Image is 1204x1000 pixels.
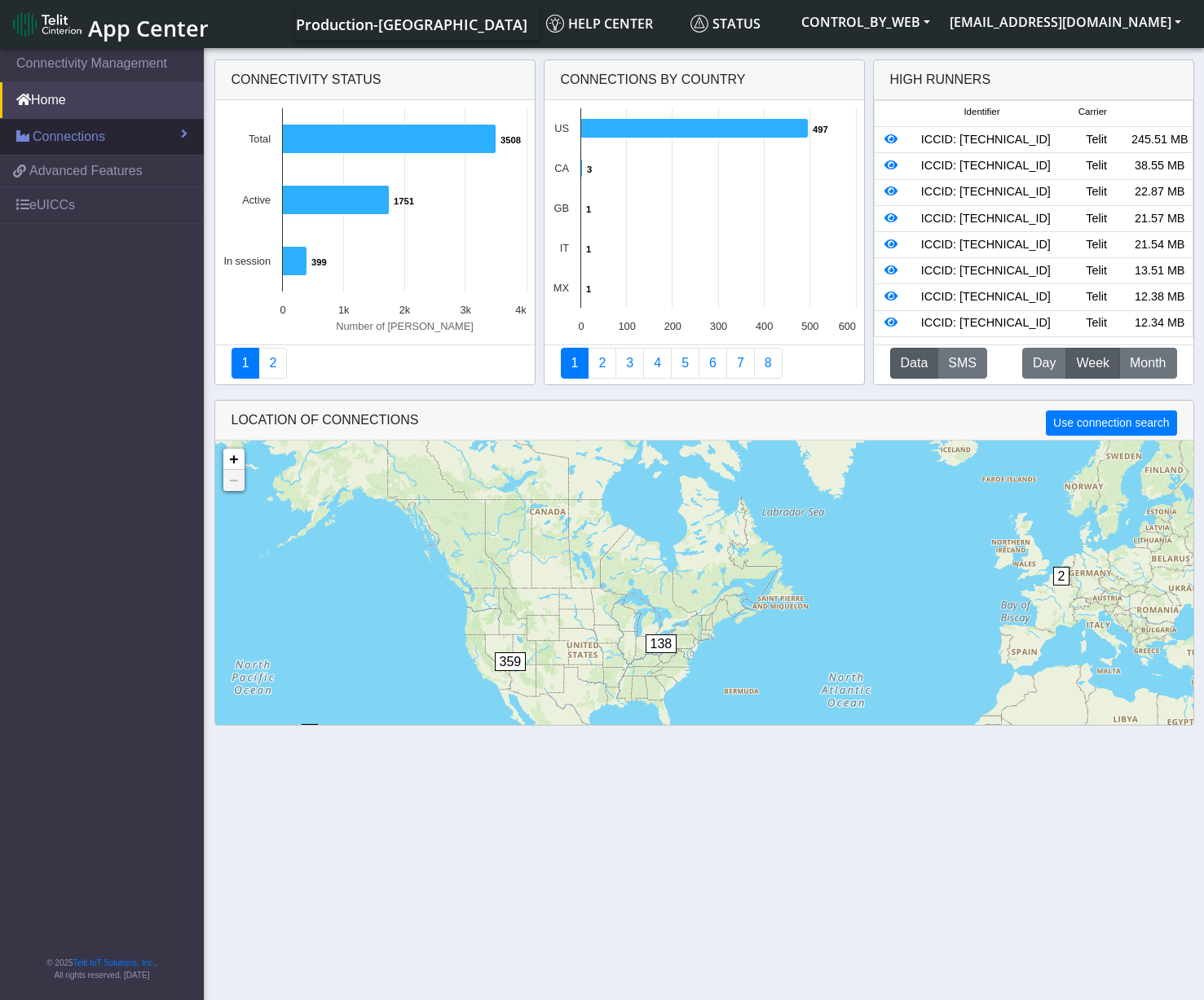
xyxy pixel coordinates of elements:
span: Carrier [1078,105,1107,119]
a: Connectivity status [232,348,260,379]
text: 3508 [501,135,521,145]
text: 3k [460,304,471,316]
a: Your current platform instance [295,7,527,40]
div: ICCID: [TECHNICAL_ID] [906,236,1065,254]
span: Month [1130,353,1166,373]
div: 22.87 MB [1128,183,1192,201]
a: Usage by Carrier [671,348,699,379]
div: ICCID: [TECHNICAL_ID] [906,157,1065,175]
text: 0 [578,320,584,332]
div: ICCID: [TECHNICAL_ID] [906,210,1065,228]
span: 138 [646,634,677,653]
button: SMS [937,348,987,379]
a: App Center [13,7,206,42]
div: ICCID: [TECHNICAL_ID] [906,131,1065,149]
text: In session [223,255,271,267]
div: Telit [1065,262,1128,280]
text: 1 [586,204,591,214]
div: 245.51 MB [1128,131,1192,149]
div: ICCID: [TECHNICAL_ID] [906,262,1065,280]
a: Zero Session [726,348,755,379]
text: 600 [838,320,855,332]
div: 13.51 MB [1128,262,1192,280]
button: Data [890,348,939,379]
img: knowledge.svg [546,15,564,33]
text: 500 [801,320,818,332]
a: Telit IoT Solutions, Inc. [73,958,155,967]
button: CONTROL_BY_WEB [792,7,940,37]
span: Connections [33,127,105,147]
text: IT [559,242,569,254]
div: LOCATION OF CONNECTIONS [215,401,1193,441]
text: 4k [515,304,527,316]
div: 2 [302,724,318,773]
text: Number of [PERSON_NAME] [336,320,474,332]
span: 2 [302,724,319,743]
text: 1751 [394,196,414,206]
span: 359 [495,652,527,671]
div: 21.54 MB [1128,236,1192,254]
nav: Summary paging [561,348,848,379]
img: logo-telit-cinterion-gw-new.png [13,11,82,37]
div: Telit [1065,183,1128,201]
text: 400 [755,320,772,332]
text: MX [553,282,569,294]
span: Production-[GEOGRAPHIC_DATA] [296,15,527,34]
span: Week [1076,353,1109,373]
div: High Runners [890,70,991,90]
button: Use connection search [1046,410,1176,436]
div: Telit [1065,236,1128,254]
text: 1 [586,244,591,254]
text: 3 [587,164,592,174]
div: Telit [1065,288,1128,306]
nav: Summary paging [232,348,518,379]
text: Total [248,133,270,145]
a: Zoom out [223,470,245,491]
a: Status [684,7,792,40]
text: 300 [709,320,726,332]
a: Help center [540,7,684,40]
a: Zoom in [223,449,245,470]
span: Help center [546,15,653,33]
div: ICCID: [TECHNICAL_ID] [906,314,1065,332]
div: ICCID: [TECHNICAL_ID] [906,183,1065,201]
div: 38.55 MB [1128,157,1192,175]
span: 2 [1053,567,1070,586]
span: Status [690,15,761,33]
text: 1 [586,284,591,294]
a: 14 Days Trend [699,348,727,379]
a: Connections By Country [561,348,589,379]
div: Connections By Country [545,60,864,100]
div: Connectivity status [215,60,535,100]
text: 497 [813,125,828,134]
text: GB [553,202,569,214]
a: Connections By Carrier [643,348,672,379]
span: Advanced Features [29,161,143,181]
div: 12.38 MB [1128,288,1192,306]
text: 100 [618,320,635,332]
span: App Center [88,13,209,43]
a: Not Connected for 30 days [754,348,783,379]
text: US [554,122,569,134]
div: 21.57 MB [1128,210,1192,228]
span: Identifier [964,105,999,119]
text: 1k [337,304,349,316]
text: CA [554,162,569,174]
a: Carrier [588,348,616,379]
text: Active [242,194,271,206]
text: 0 [280,304,285,316]
text: 2k [399,304,410,316]
div: ICCID: [TECHNICAL_ID] [906,288,1065,306]
div: Telit [1065,210,1128,228]
button: [EMAIL_ADDRESS][DOMAIN_NAME] [940,7,1191,37]
text: 200 [664,320,681,332]
img: status.svg [690,15,708,33]
a: Deployment status [258,348,287,379]
button: Week [1065,348,1120,379]
text: 399 [311,257,327,267]
div: Telit [1065,157,1128,175]
button: Month [1119,348,1176,379]
div: 12.34 MB [1128,314,1192,332]
div: Telit [1065,314,1128,332]
div: Telit [1065,131,1128,149]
